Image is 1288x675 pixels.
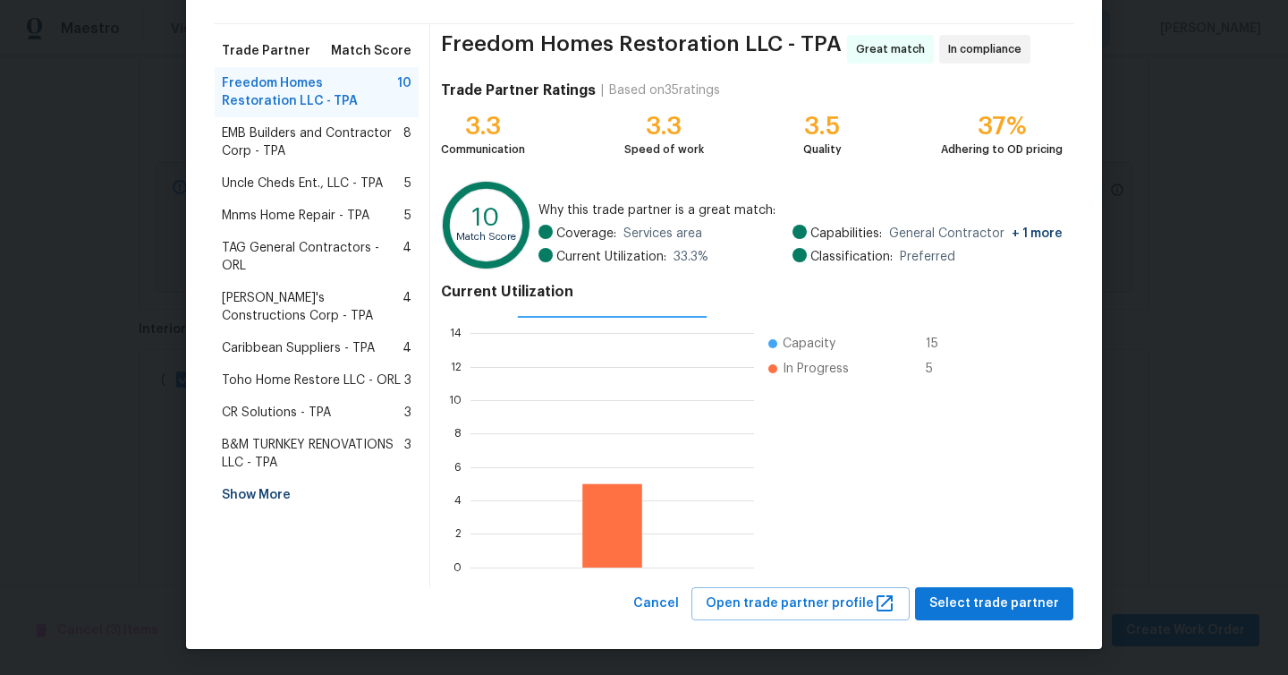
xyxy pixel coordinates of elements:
[941,117,1063,135] div: 37%
[450,328,462,338] text: 14
[397,74,411,110] span: 10
[609,81,720,99] div: Based on 35 ratings
[803,117,842,135] div: 3.5
[402,289,411,325] span: 4
[624,141,704,158] div: Speed of work
[900,248,955,266] span: Preferred
[803,141,842,158] div: Quality
[596,81,609,99] div: |
[929,593,1059,615] span: Select trade partner
[926,335,954,353] span: 15
[222,207,369,225] span: Mnms Home Repair - TPA
[915,587,1073,620] button: Select trade partner
[623,225,702,243] span: Services area
[222,124,403,160] span: EMB Builders and Contractor Corp - TPA
[222,436,404,472] span: B&M TURNKEY RENOVATIONS LLC - TPA
[441,283,1063,301] h4: Current Utilization
[453,562,462,573] text: 0
[222,74,397,110] span: Freedom Homes Restoration LLC - TPA
[926,360,954,378] span: 5
[451,362,462,372] text: 12
[810,225,882,243] span: Capabilities:
[404,372,411,389] span: 3
[674,248,708,266] span: 33.3 %
[856,40,932,58] span: Great match
[222,175,383,192] span: Uncle Cheds Ent., LLC - TPA
[783,335,835,353] span: Capacity
[222,42,310,60] span: Trade Partner
[455,528,462,539] text: 2
[403,124,411,160] span: 8
[624,117,704,135] div: 3.3
[222,239,402,275] span: TAG General Contractors - ORL
[441,141,525,158] div: Communication
[454,428,462,439] text: 8
[472,205,500,230] text: 10
[222,372,401,389] span: Toho Home Restore LLC - ORL
[404,175,411,192] span: 5
[706,593,895,615] span: Open trade partner profile
[222,339,375,357] span: Caribbean Suppliers - TPA
[441,81,596,99] h4: Trade Partner Ratings
[691,587,910,620] button: Open trade partner profile
[404,436,411,472] span: 3
[404,207,411,225] span: 5
[402,339,411,357] span: 4
[402,239,411,275] span: 4
[889,225,1063,243] span: General Contractor
[556,225,616,243] span: Coverage:
[633,593,679,615] span: Cancel
[222,289,402,325] span: [PERSON_NAME]'s Constructions Corp - TPA
[404,404,411,422] span: 3
[538,201,1063,219] span: Why this trade partner is a great match:
[441,117,525,135] div: 3.3
[456,232,516,242] text: Match Score
[222,404,331,422] span: CR Solutions - TPA
[454,462,462,473] text: 6
[626,587,686,620] button: Cancel
[215,479,419,511] div: Show More
[441,35,842,64] span: Freedom Homes Restoration LLC - TPA
[783,360,849,378] span: In Progress
[948,40,1029,58] span: In compliance
[331,42,411,60] span: Match Score
[556,248,666,266] span: Current Utilization:
[810,248,893,266] span: Classification:
[454,495,462,506] text: 4
[1012,227,1063,240] span: + 1 more
[449,395,462,406] text: 10
[941,141,1063,158] div: Adhering to OD pricing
